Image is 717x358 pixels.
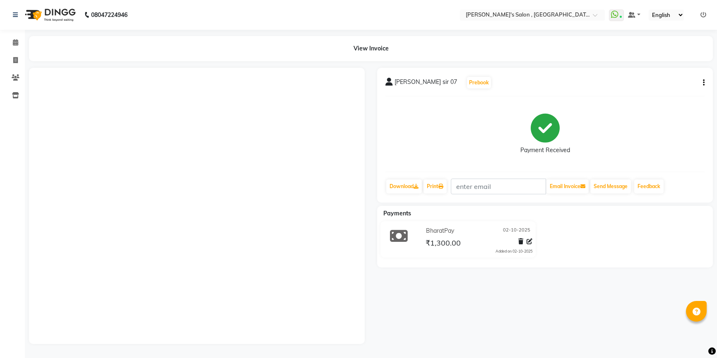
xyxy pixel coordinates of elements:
button: Prebook [467,77,491,88]
span: [PERSON_NAME] sir 07 [395,78,457,89]
span: 02-10-2025 [503,227,530,235]
a: Feedback [634,179,664,193]
span: BharatPay [426,227,454,235]
span: ₹1,300.00 [426,238,461,250]
button: Send Message [590,179,631,193]
img: logo [21,3,78,26]
input: enter email [451,179,546,194]
span: Payments [383,210,411,217]
div: Added on 02-10-2025 [496,248,532,254]
b: 08047224946 [91,3,128,26]
div: View Invoice [29,36,713,61]
a: Download [386,179,422,193]
a: Print [423,179,447,193]
div: Payment Received [520,146,570,155]
button: Email Invoice [546,179,589,193]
